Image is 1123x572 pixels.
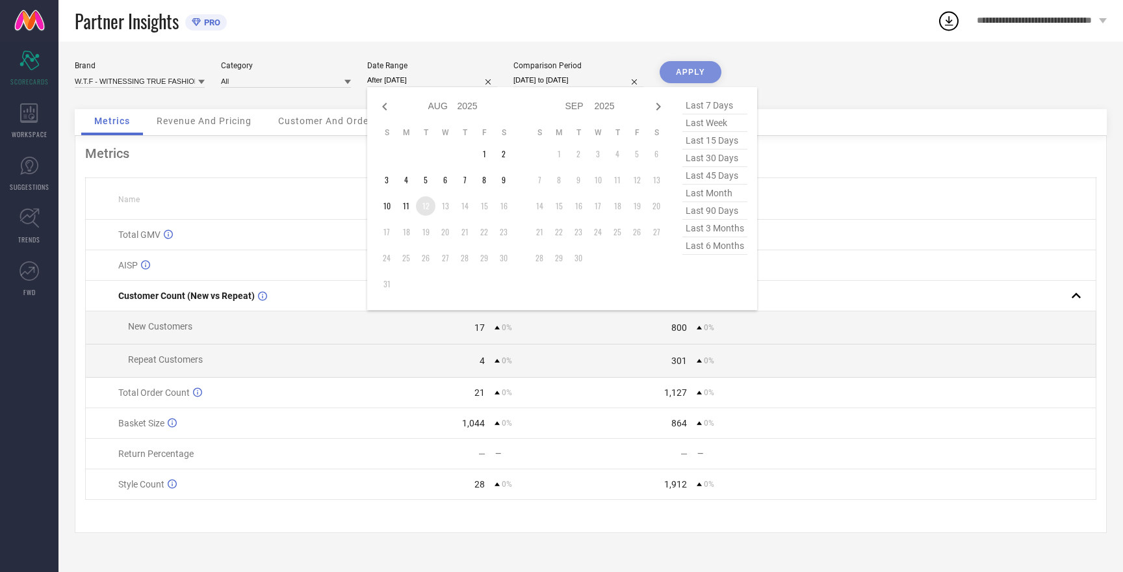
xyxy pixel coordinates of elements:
td: Fri Sep 26 2025 [627,222,647,242]
span: 0% [502,356,512,365]
td: Sun Sep 07 2025 [530,170,549,190]
span: FWD [23,287,36,297]
th: Friday [627,127,647,138]
td: Fri Sep 05 2025 [627,144,647,164]
td: Sat Aug 16 2025 [494,196,513,216]
span: 0% [502,480,512,489]
td: Tue Aug 19 2025 [416,222,435,242]
td: Sat Sep 20 2025 [647,196,666,216]
span: PRO [201,18,220,27]
td: Thu Aug 28 2025 [455,248,474,268]
span: Style Count [118,479,164,489]
td: Tue Aug 26 2025 [416,248,435,268]
td: Mon Sep 15 2025 [549,196,569,216]
td: Tue Aug 12 2025 [416,196,435,216]
div: Brand [75,61,205,70]
th: Saturday [494,127,513,138]
span: Basket Size [118,418,164,428]
div: — [680,448,688,459]
span: 0% [502,388,512,397]
th: Wednesday [435,127,455,138]
div: Date Range [367,61,497,70]
span: Name [118,195,140,204]
div: 301 [671,356,687,366]
td: Fri Aug 29 2025 [474,248,494,268]
th: Sunday [530,127,549,138]
span: 0% [502,419,512,428]
div: — [495,449,590,458]
span: 0% [704,388,714,397]
span: last week [682,114,747,132]
span: AISP [118,260,138,270]
span: Customer And Orders [278,116,378,126]
div: 1,044 [462,418,485,428]
input: Select date range [367,73,497,87]
td: Sun Sep 21 2025 [530,222,549,242]
td: Wed Sep 24 2025 [588,222,608,242]
td: Thu Aug 07 2025 [455,170,474,190]
td: Mon Aug 04 2025 [396,170,416,190]
div: — [697,449,792,458]
span: New Customers [128,321,192,331]
span: Repeat Customers [128,354,203,365]
th: Thursday [455,127,474,138]
span: Return Percentage [118,448,194,459]
td: Mon Sep 22 2025 [549,222,569,242]
td: Sun Aug 10 2025 [377,196,396,216]
div: 864 [671,418,687,428]
td: Tue Aug 05 2025 [416,170,435,190]
th: Monday [549,127,569,138]
th: Tuesday [416,127,435,138]
td: Sun Sep 28 2025 [530,248,549,268]
td: Wed Aug 13 2025 [435,196,455,216]
td: Sun Aug 03 2025 [377,170,396,190]
td: Fri Sep 19 2025 [627,196,647,216]
td: Fri Aug 01 2025 [474,144,494,164]
div: Category [221,61,351,70]
span: Customer Count (New vs Repeat) [118,291,255,301]
span: 0% [704,419,714,428]
td: Thu Aug 21 2025 [455,222,474,242]
td: Mon Aug 18 2025 [396,222,416,242]
span: TRENDS [18,235,40,244]
span: last 30 days [682,149,747,167]
td: Sun Sep 14 2025 [530,196,549,216]
td: Tue Sep 23 2025 [569,222,588,242]
input: Select comparison period [513,73,643,87]
span: last 45 days [682,167,747,185]
td: Sun Aug 24 2025 [377,248,396,268]
div: 1,127 [664,387,687,398]
td: Tue Sep 09 2025 [569,170,588,190]
div: 800 [671,322,687,333]
span: 0% [704,323,714,332]
div: Next month [651,99,666,114]
td: Wed Sep 17 2025 [588,196,608,216]
td: Wed Aug 20 2025 [435,222,455,242]
th: Tuesday [569,127,588,138]
td: Wed Aug 27 2025 [435,248,455,268]
td: Sat Aug 23 2025 [494,222,513,242]
td: Sat Aug 30 2025 [494,248,513,268]
span: WORKSPACE [12,129,47,139]
td: Fri Aug 08 2025 [474,170,494,190]
td: Sat Aug 02 2025 [494,144,513,164]
td: Thu Sep 11 2025 [608,170,627,190]
th: Saturday [647,127,666,138]
td: Sun Aug 17 2025 [377,222,396,242]
td: Mon Sep 01 2025 [549,144,569,164]
span: last month [682,185,747,202]
span: 0% [502,323,512,332]
td: Sat Sep 06 2025 [647,144,666,164]
td: Tue Sep 30 2025 [569,248,588,268]
div: Metrics [85,146,1096,161]
th: Friday [474,127,494,138]
div: Open download list [937,9,961,32]
td: Thu Sep 18 2025 [608,196,627,216]
div: 21 [474,387,485,398]
td: Mon Sep 29 2025 [549,248,569,268]
span: last 90 days [682,202,747,220]
span: Partner Insights [75,8,179,34]
td: Wed Aug 06 2025 [435,170,455,190]
div: 17 [474,322,485,333]
span: 0% [704,356,714,365]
